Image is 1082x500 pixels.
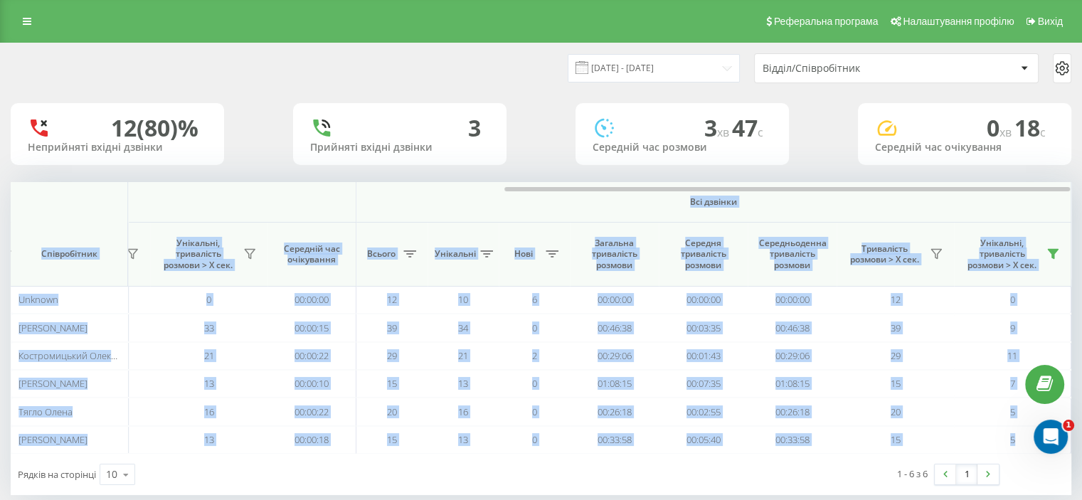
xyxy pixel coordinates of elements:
span: c [758,124,763,140]
span: 13 [204,433,214,446]
span: 29 [387,349,397,362]
td: 00:26:18 [570,398,659,425]
span: Унікальні, тривалість розмови > Х сек. [961,238,1042,271]
div: Прийняті вхідні дзвінки [310,142,489,154]
span: Співробітник [23,248,115,260]
td: 00:26:18 [748,398,837,425]
div: 1 - 6 з 6 [897,467,928,481]
td: 00:00:22 [267,398,356,425]
span: 0 [532,377,537,390]
span: 29 [891,349,901,362]
span: Костромицький Олександр [18,349,137,362]
span: хв [999,124,1014,140]
span: 18 [1014,112,1046,143]
td: 00:29:06 [748,342,837,370]
span: 0 [532,433,537,446]
div: 10 [106,467,117,482]
span: 7 [1010,377,1015,390]
div: Неприйняті вхідні дзвінки [28,142,207,154]
span: Unknown [18,293,58,306]
span: Всього [364,248,399,260]
span: Рядків на сторінці [18,468,96,481]
span: 47 [732,112,763,143]
td: 00:33:58 [570,426,659,454]
span: 0 [532,405,537,418]
span: 21 [204,349,214,362]
span: Нові [506,248,541,260]
span: 13 [458,433,468,446]
span: 20 [891,405,901,418]
span: Налаштування профілю [903,16,1014,27]
span: 15 [891,433,901,446]
span: [PERSON_NAME] [18,321,87,334]
iframe: Intercom live chat [1034,420,1068,454]
span: 39 [387,321,397,334]
td: 00:46:38 [748,314,837,341]
td: 00:00:18 [267,426,356,454]
span: 0 [1010,293,1015,306]
span: 10 [458,293,468,306]
td: 01:08:15 [570,370,659,398]
span: 1 [1063,420,1074,431]
td: 00:01:43 [659,342,748,370]
td: 01:08:15 [748,370,837,398]
span: 13 [458,377,468,390]
div: Відділ/Співробітник [763,63,933,75]
span: 0 [987,112,1014,143]
span: Середня тривалість розмови [669,238,737,271]
td: 00:00:00 [570,286,659,314]
span: 12 [891,293,901,306]
span: Тривалість розмови > Х сек. [844,243,925,265]
div: 3 [468,115,481,142]
span: 11 [1007,349,1017,362]
span: 5 [1010,433,1015,446]
span: 20 [387,405,397,418]
div: Середній час очікування [875,142,1054,154]
span: хв [717,124,732,140]
td: 00:05:40 [659,426,748,454]
td: 00:00:15 [267,314,356,341]
span: 15 [891,377,901,390]
td: 00:46:38 [570,314,659,341]
span: 15 [387,377,397,390]
span: 3 [704,112,732,143]
span: [PERSON_NAME] [18,433,87,446]
td: 00:03:35 [659,314,748,341]
span: Унікальні, тривалість розмови > Х сек. [157,238,239,271]
span: 0 [532,321,537,334]
td: 00:33:58 [748,426,837,454]
span: 16 [204,405,214,418]
a: 1 [956,464,977,484]
span: 6 [532,293,537,306]
span: Реферальна програма [774,16,879,27]
td: 00:02:55 [659,398,748,425]
span: 33 [204,321,214,334]
span: 15 [387,433,397,446]
span: c [1040,124,1046,140]
span: 0 [206,293,211,306]
span: Унікальні [435,248,476,260]
span: 13 [204,377,214,390]
td: 00:29:06 [570,342,659,370]
td: 00:00:22 [267,342,356,370]
span: Вихід [1038,16,1063,27]
span: [PERSON_NAME] [18,377,87,390]
span: Тягло Олена [18,405,73,418]
span: Всі дзвінки [398,196,1029,208]
div: 12 (80)% [111,115,198,142]
span: 21 [458,349,468,362]
span: Середньоденна тривалість розмови [758,238,826,271]
span: 16 [458,405,468,418]
td: 00:00:00 [748,286,837,314]
span: 9 [1010,321,1015,334]
span: Загальна тривалість розмови [580,238,648,271]
span: Середній час очікування [278,243,345,265]
td: 00:00:10 [267,370,356,398]
td: 00:00:00 [659,286,748,314]
span: 39 [891,321,901,334]
span: 5 [1010,405,1015,418]
span: 12 [387,293,397,306]
span: 2 [532,349,537,362]
span: 34 [458,321,468,334]
div: Середній час розмови [593,142,772,154]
